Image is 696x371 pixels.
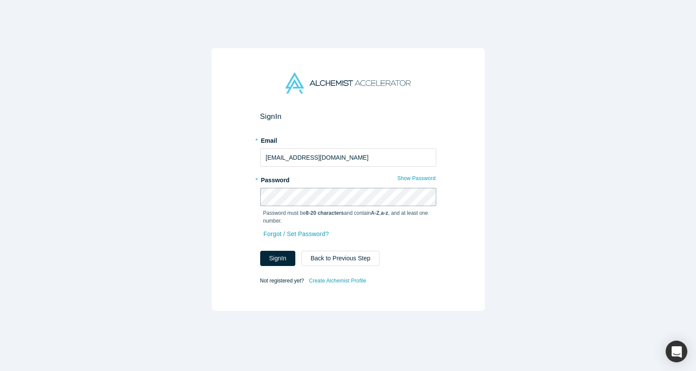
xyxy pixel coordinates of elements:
strong: a-z [381,210,388,216]
button: SignIn [260,251,296,266]
a: Create Alchemist Profile [308,275,366,286]
span: Not registered yet? [260,278,304,284]
button: Show Password [397,173,436,184]
strong: A-Z [371,210,379,216]
a: Forgot / Set Password? [263,227,330,242]
strong: 8-20 characters [306,210,344,216]
img: Alchemist Accelerator Logo [285,72,410,94]
button: Back to Previous Step [301,251,379,266]
p: Password must be and contain , , and at least one number. [263,209,433,225]
label: Password [260,173,436,185]
h2: Sign In [260,112,436,121]
label: Email [260,133,436,145]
